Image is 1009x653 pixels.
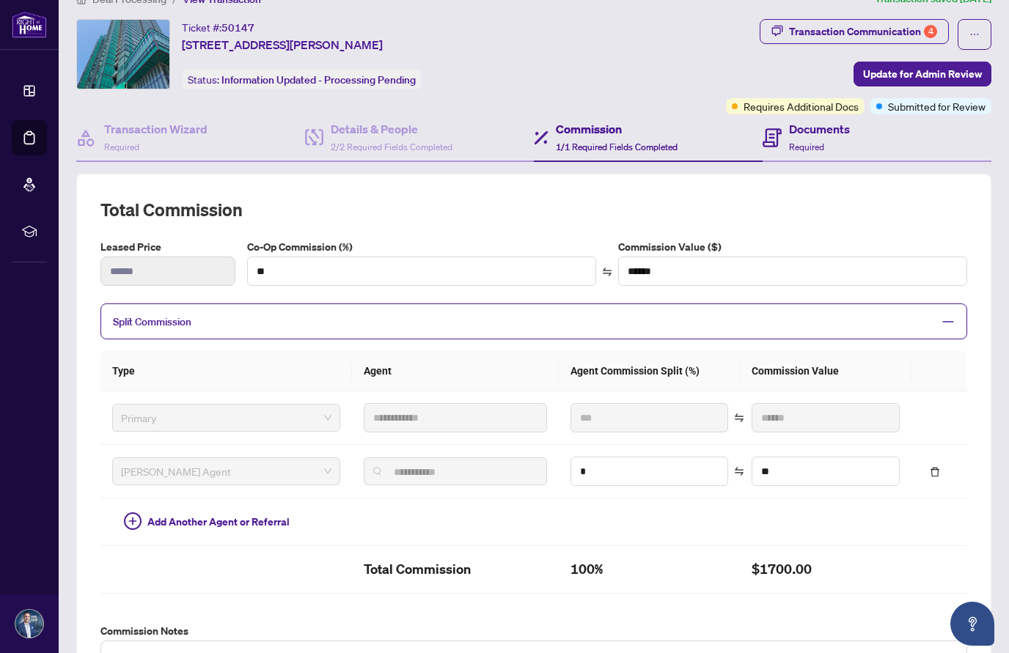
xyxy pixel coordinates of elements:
button: Transaction Communication4 [760,19,949,44]
h4: Documents [789,120,850,138]
div: 4 [924,25,937,38]
span: Primary [121,407,331,429]
div: Status: [182,70,422,89]
div: Transaction Communication [789,20,937,43]
label: Commission Value ($) [618,239,967,255]
span: Split Commission [113,315,191,328]
span: Required [104,141,139,152]
label: Co-Op Commission (%) [247,239,596,255]
th: Commission Value [740,351,912,391]
h4: Transaction Wizard [104,120,208,138]
h4: Commission [556,120,678,138]
span: Add Another Agent or Referral [147,514,290,530]
span: [STREET_ADDRESS][PERSON_NAME] [182,36,383,54]
button: Add Another Agent or Referral [112,510,301,534]
h2: Total Commission [364,558,547,581]
span: minus [942,315,955,328]
img: search_icon [373,467,382,476]
span: Requires Additional Docs [744,98,859,114]
img: logo [12,11,47,38]
h4: Details & People [331,120,452,138]
span: RAHR Agent [121,460,331,482]
button: Open asap [950,602,994,646]
span: Information Updated - Processing Pending [221,73,416,86]
span: 2/2 Required Fields Completed [331,141,452,152]
span: Required [789,141,824,152]
div: Split Commission [100,303,967,339]
img: Profile Icon [15,610,43,638]
span: ellipsis [969,29,980,40]
span: swap [734,466,744,476]
span: 1/1 Required Fields Completed [556,141,678,152]
label: Commission Notes [100,623,967,639]
span: swap [602,267,612,277]
button: Update for Admin Review [854,62,991,86]
span: Submitted for Review [888,98,986,114]
th: Agent Commission Split (%) [559,351,739,391]
h2: 100% [570,558,727,581]
div: Ticket #: [182,19,254,36]
h2: Total Commission [100,198,967,221]
span: delete [930,467,940,477]
th: Type [100,351,352,391]
span: Update for Admin Review [863,62,982,86]
span: plus-circle [124,512,142,530]
span: swap [734,413,744,423]
label: Leased Price [100,239,235,255]
th: Agent [352,351,559,391]
span: 50147 [221,21,254,34]
img: IMG-C12254617_1.jpg [77,20,169,89]
h2: $1700.00 [752,558,900,581]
